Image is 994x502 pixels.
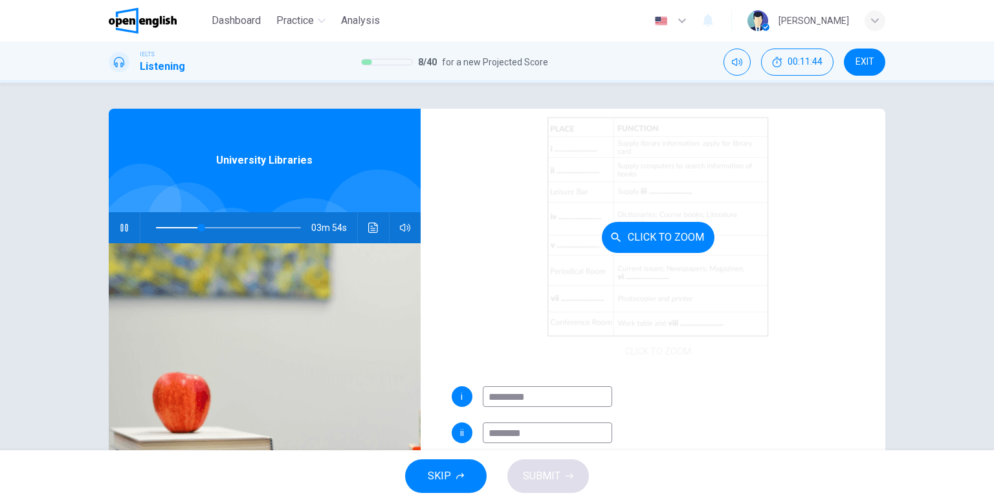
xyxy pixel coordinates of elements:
[140,50,155,59] span: IELTS
[761,49,834,76] div: Hide
[109,8,206,34] a: OpenEnglish logo
[788,57,823,67] span: 00:11:44
[212,13,261,28] span: Dashboard
[341,13,380,28] span: Analysis
[779,13,849,28] div: [PERSON_NAME]
[271,9,331,32] button: Practice
[311,212,357,243] span: 03m 54s
[206,9,266,32] button: Dashboard
[216,153,313,168] span: University Libraries
[747,10,768,31] img: Profile picture
[276,13,314,28] span: Practice
[461,392,463,401] span: i
[856,57,874,67] span: EXIT
[602,222,714,253] button: Click to Zoom
[140,59,185,74] h1: Listening
[653,16,669,26] img: en
[460,428,464,437] span: ii
[418,54,437,70] span: 8 / 40
[761,49,834,76] button: 00:11:44
[428,467,451,485] span: SKIP
[442,54,548,70] span: for a new Projected Score
[723,49,751,76] div: Mute
[109,8,177,34] img: OpenEnglish logo
[363,212,384,243] button: Click to see the audio transcription
[336,9,385,32] button: Analysis
[844,49,885,76] button: EXIT
[405,459,487,493] button: SKIP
